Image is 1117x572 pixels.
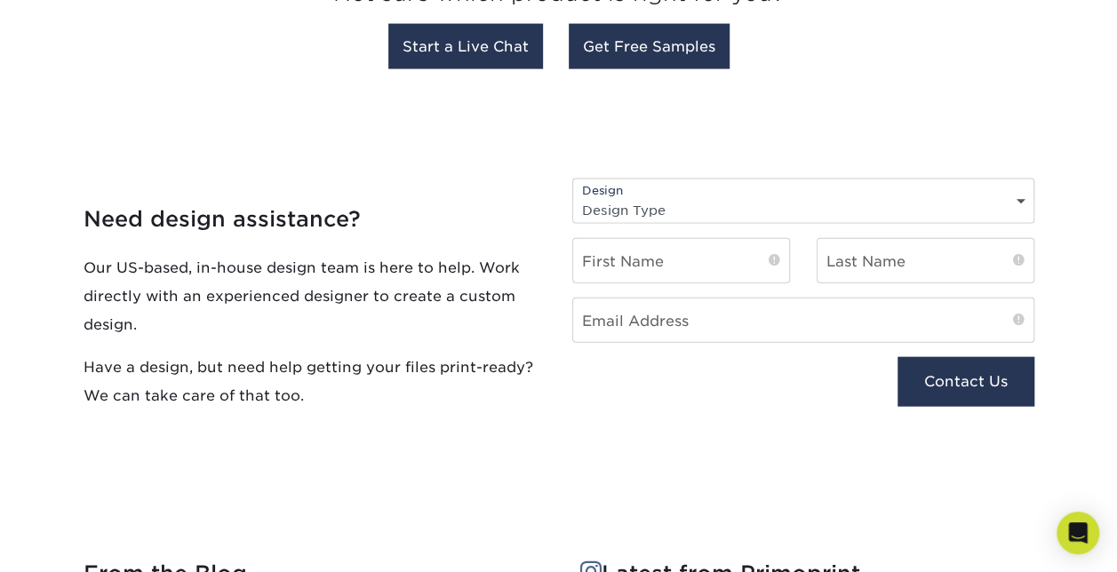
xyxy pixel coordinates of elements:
[84,254,546,339] p: Our US-based, in-house design team is here to help. Work directly with an experienced designer to...
[569,24,730,69] a: Get Free Samples
[1057,512,1099,554] div: Open Intercom Messenger
[84,354,546,410] p: Have a design, but need help getting your files print-ready? We can take care of that too.
[84,208,546,234] h4: Need design assistance?
[898,357,1033,407] button: Contact Us
[572,357,810,418] iframe: reCAPTCHA
[4,518,151,566] iframe: Google Customer Reviews
[388,24,543,69] a: Start a Live Chat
